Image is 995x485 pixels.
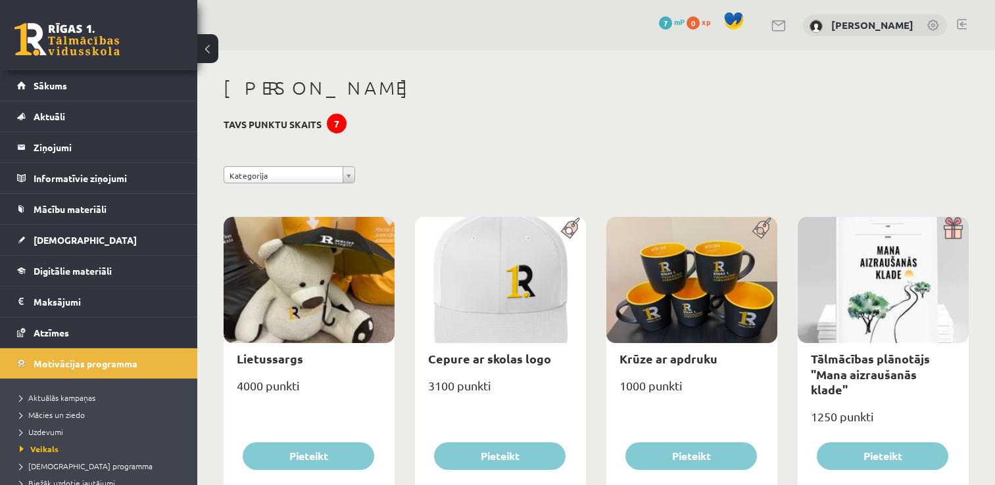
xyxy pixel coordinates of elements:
a: Lietussargs [237,351,303,366]
a: Rīgas 1. Tālmācības vidusskola [14,23,120,56]
div: 1250 punkti [798,405,969,438]
a: Motivācijas programma [17,348,181,379]
img: Populāra prece [556,217,586,239]
span: Aktuālās kampaņas [20,392,95,403]
span: [DEMOGRAPHIC_DATA] programma [20,461,153,471]
img: Dāvana ar pārsteigumu [939,217,969,239]
span: Veikals [20,444,59,454]
a: Kategorija [224,166,355,183]
div: 7 [327,114,347,133]
a: Aktuāli [17,101,181,131]
img: Populāra prece [748,217,777,239]
a: [DEMOGRAPHIC_DATA] programma [20,460,184,472]
a: [PERSON_NAME] [831,18,913,32]
div: 4000 punkti [224,375,395,407]
div: 1000 punkti [606,375,777,407]
a: Informatīvie ziņojumi [17,163,181,193]
button: Pieteikt [243,442,374,470]
a: Maksājumi [17,287,181,317]
span: Aktuāli [34,110,65,122]
a: Sākums [17,70,181,101]
a: Cepure ar skolas logo [428,351,551,366]
span: [DEMOGRAPHIC_DATA] [34,234,137,246]
a: Atzīmes [17,317,181,348]
span: Kategorija [230,167,337,184]
h3: Tavs punktu skaits [224,119,322,130]
a: Tālmācības plānotājs "Mana aizraušanās klade" [811,351,930,397]
a: Uzdevumi [20,426,184,438]
legend: Informatīvie ziņojumi [34,163,181,193]
a: Ziņojumi [17,132,181,162]
span: 7 [659,16,672,30]
button: Pieteikt [434,442,566,470]
span: Digitālie materiāli [34,265,112,277]
legend: Ziņojumi [34,132,181,162]
a: Veikals [20,443,184,455]
a: [DEMOGRAPHIC_DATA] [17,225,181,255]
a: Mācību materiāli [17,194,181,224]
span: Mācību materiāli [34,203,107,215]
a: Krūze ar apdruku [619,351,717,366]
span: Motivācijas programma [34,358,137,369]
a: 7 mP [659,16,685,27]
span: Sākums [34,80,67,91]
button: Pieteikt [817,442,948,470]
span: 0 [687,16,700,30]
span: Mācies un ziedo [20,409,85,420]
span: Uzdevumi [20,427,63,437]
span: Atzīmes [34,327,69,338]
a: 0 xp [687,16,717,27]
legend: Maksājumi [34,287,181,317]
img: Ksenija Golovana [810,20,823,33]
button: Pieteikt [625,442,757,470]
a: Digitālie materiāli [17,256,181,286]
a: Mācies un ziedo [20,409,184,421]
a: Aktuālās kampaņas [20,392,184,404]
span: mP [674,16,685,27]
span: xp [702,16,710,27]
h1: [PERSON_NAME] [224,77,969,99]
div: 3100 punkti [415,375,586,407]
